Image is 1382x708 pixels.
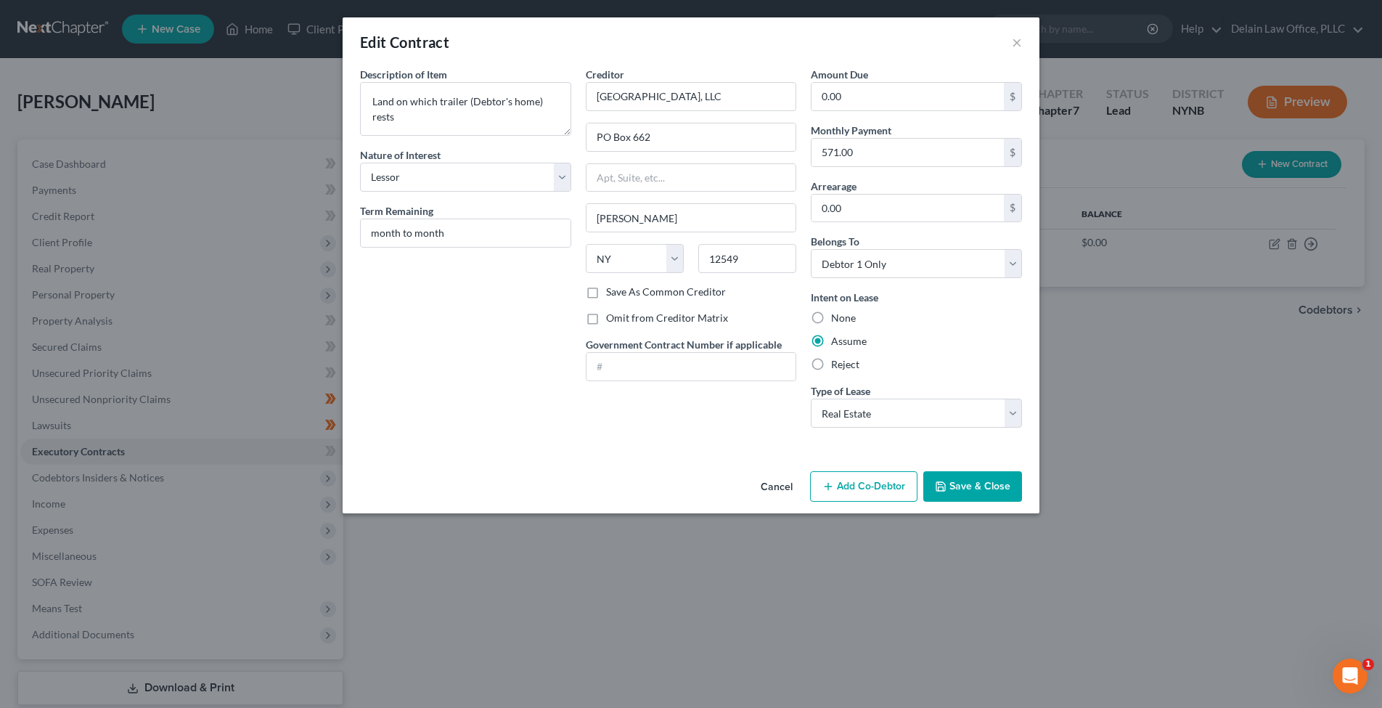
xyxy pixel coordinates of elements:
span: 1 [1362,659,1374,670]
input: Enter zip.. [698,244,796,273]
span: Type of Lease [811,385,870,397]
span: Creditor [586,68,624,81]
input: Enter city... [586,204,796,232]
span: Belongs To [811,235,859,248]
input: Search creditor by name... [586,82,797,111]
input: # [586,353,796,381]
button: Save & Close [923,471,1022,502]
label: Amount Due [811,67,868,82]
label: Arrearage [811,179,856,194]
label: Save As Common Creditor [606,285,726,299]
div: Edit Contract [360,32,449,52]
label: Intent on Lease [811,290,878,305]
input: 0.00 [811,195,1004,222]
input: -- [361,219,571,247]
label: Reject [831,357,859,372]
button: Cancel [749,473,804,502]
label: Omit from Creditor Matrix [606,311,728,325]
input: Apt, Suite, etc... [586,164,796,192]
span: Description of Item [360,68,447,81]
iframe: Intercom live chat [1333,659,1367,693]
div: $ [1004,139,1021,166]
input: 0.00 [811,139,1004,166]
label: Nature of Interest [360,147,441,163]
div: $ [1004,195,1021,222]
input: 0.00 [811,83,1004,110]
label: Monthly Payment [811,123,891,138]
button: Add Co-Debtor [810,471,917,502]
label: Term Remaining [360,203,433,219]
input: Enter address... [586,123,796,151]
label: None [831,311,856,325]
div: $ [1004,83,1021,110]
label: Assume [831,334,867,349]
label: Government Contract Number if applicable [586,337,782,352]
button: × [1012,33,1022,51]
